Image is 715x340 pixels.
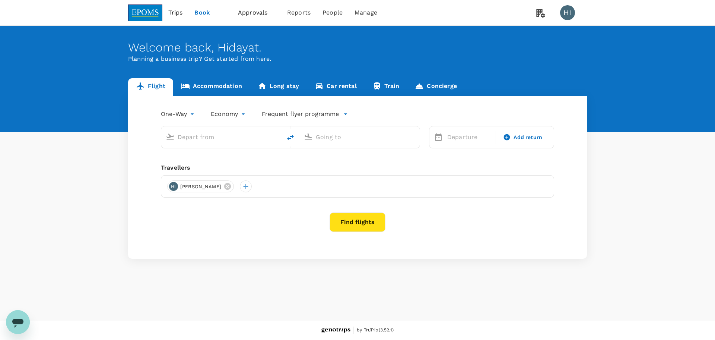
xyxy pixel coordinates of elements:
[168,8,183,17] span: Trips
[250,78,307,96] a: Long stay
[238,8,275,17] span: Approvals
[128,4,162,21] img: EPOMS SDN BHD
[167,180,234,192] div: HI[PERSON_NAME]
[560,5,575,20] div: HI
[282,129,299,147] button: delete
[262,110,348,119] button: Frequent flyer programme
[276,136,278,138] button: Open
[178,131,266,143] input: Depart from
[357,327,394,334] span: by TruTrip ( 3.52.1 )
[307,78,365,96] a: Car rental
[321,328,350,333] img: Genotrips - EPOMS
[6,310,30,334] iframe: Button to launch messaging window
[128,54,587,63] p: Planning a business trip? Get started from here.
[161,163,554,172] div: Travellers
[262,110,339,119] p: Frequent flyer programme
[355,8,377,17] span: Manage
[169,182,178,191] div: HI
[176,183,226,191] span: [PERSON_NAME]
[365,78,407,96] a: Train
[194,8,210,17] span: Book
[128,41,587,54] div: Welcome back , Hidayat .
[173,78,250,96] a: Accommodation
[287,8,311,17] span: Reports
[447,133,491,142] p: Departure
[407,78,464,96] a: Concierge
[330,212,385,232] button: Find flights
[128,78,173,96] a: Flight
[211,108,247,120] div: Economy
[514,133,542,141] span: Add return
[316,131,404,143] input: Going to
[322,8,343,17] span: People
[414,136,416,138] button: Open
[161,108,196,120] div: One-Way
